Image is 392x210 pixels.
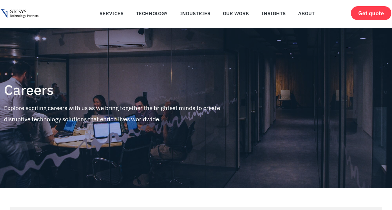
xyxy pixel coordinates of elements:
a: Insights [257,7,290,20]
a: Get quote [351,6,391,20]
a: Industries [175,7,215,20]
img: Gtcsys logo [1,9,38,19]
a: About [293,7,319,20]
h4: Careers [4,82,242,98]
a: Services [95,7,128,20]
p: Explore exciting careers with us as we bring together the brightest minds to create disruptive te... [4,102,242,125]
span: Get quote [358,10,384,16]
a: Technology [131,7,172,20]
a: Our Work [218,7,254,20]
